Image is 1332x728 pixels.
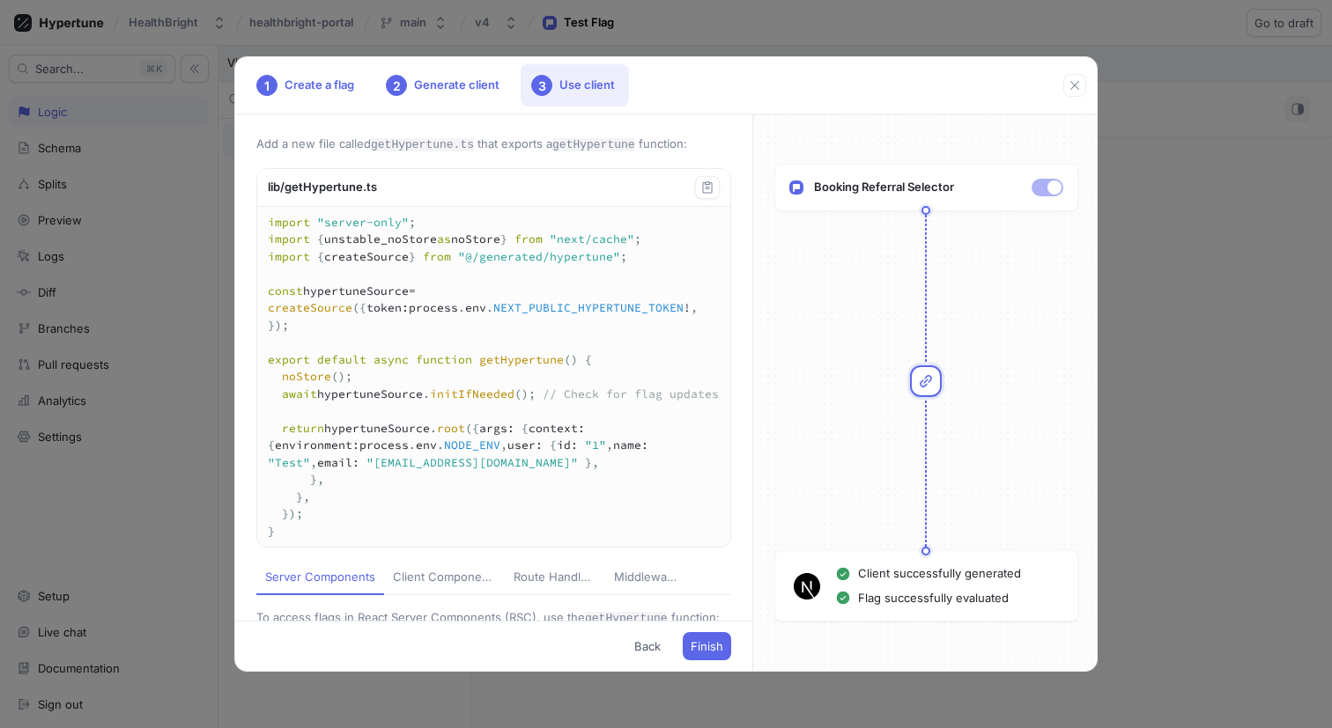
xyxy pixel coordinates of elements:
[691,641,723,651] span: Finish
[371,138,474,151] code: getHypertune.ts
[521,64,629,107] div: Use client
[531,75,552,96] div: 3
[265,569,375,586] div: Server Components
[246,64,368,107] div: Create a flag
[257,207,730,548] textarea: import "server-only"; import { unstable_noStore as noStore } from "next/cache"; import { createSo...
[393,569,496,586] div: Client Components
[256,562,384,595] button: Server Components
[634,641,661,651] span: Back
[552,138,635,151] code: getHypertune
[858,565,1021,583] p: Client successfully generated
[814,179,954,196] p: Booking Referral Selector
[256,136,731,154] p: Add a new file called that exports a function:
[683,632,731,660] button: Finish
[256,609,731,628] p: To access flags in React Server Components (RSC), use the function:
[257,169,730,207] div: lib/getHypertune.ts
[585,612,668,625] code: getHypertune
[375,64,514,107] div: Generate client
[505,562,605,595] button: Route Handlers
[514,569,596,586] div: Route Handlers
[614,569,677,586] div: Middleware
[858,590,1009,607] p: Flag successfully evaluated
[794,573,820,599] img: Next Logo
[386,75,407,96] div: 2
[626,632,669,660] button: Back
[384,562,505,595] button: Client Components
[256,75,277,96] div: 1
[605,562,686,595] button: Middleware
